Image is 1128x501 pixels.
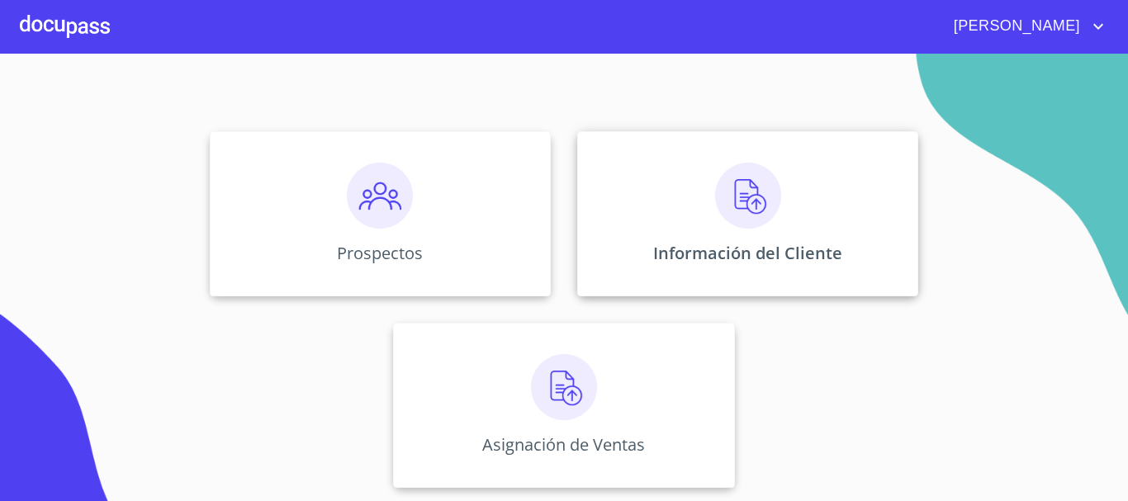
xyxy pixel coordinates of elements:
p: Prospectos [337,242,423,264]
img: carga.png [531,354,597,420]
p: Información del Cliente [653,242,842,264]
button: account of current user [941,13,1108,40]
span: [PERSON_NAME] [941,13,1088,40]
img: prospectos.png [347,163,413,229]
p: Asignación de Ventas [482,433,645,456]
img: carga.png [715,163,781,229]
